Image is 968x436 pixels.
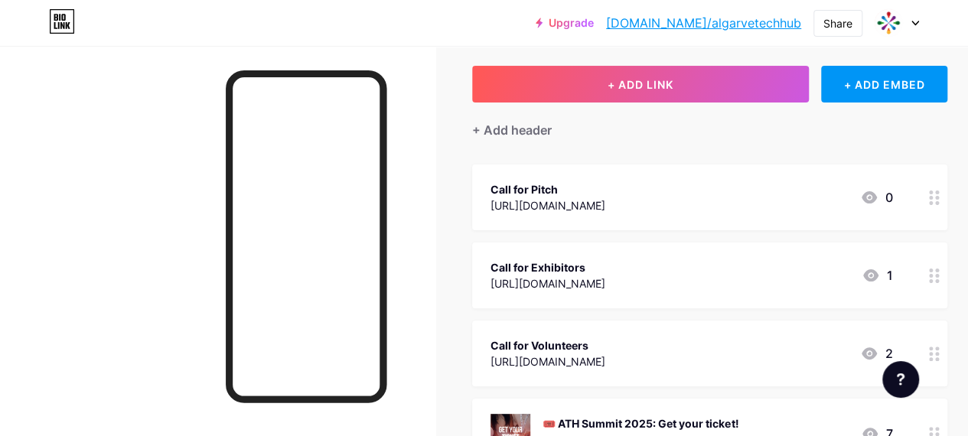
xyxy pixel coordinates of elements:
a: Upgrade [536,17,594,29]
img: algarvetechhub [874,8,903,37]
div: Call for Exhibitors [491,259,605,275]
div: + Add header [472,121,552,139]
div: [URL][DOMAIN_NAME] [491,353,605,369]
span: + ADD LINK [608,78,673,91]
div: + ADD EMBED [821,66,947,102]
div: Call for Pitch [491,181,605,197]
div: 🎟️ ATH Summit 2025: Get your ticket! [543,415,738,431]
div: 1 [862,266,892,285]
div: 0 [860,188,892,207]
div: [URL][DOMAIN_NAME] [491,197,605,213]
button: + ADD LINK [472,66,809,102]
div: Share [823,15,852,31]
a: [DOMAIN_NAME]/algarvetechhub [606,14,801,32]
div: 2 [860,344,892,363]
div: [URL][DOMAIN_NAME] [491,275,605,291]
div: Call for Volunteers [491,337,605,353]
